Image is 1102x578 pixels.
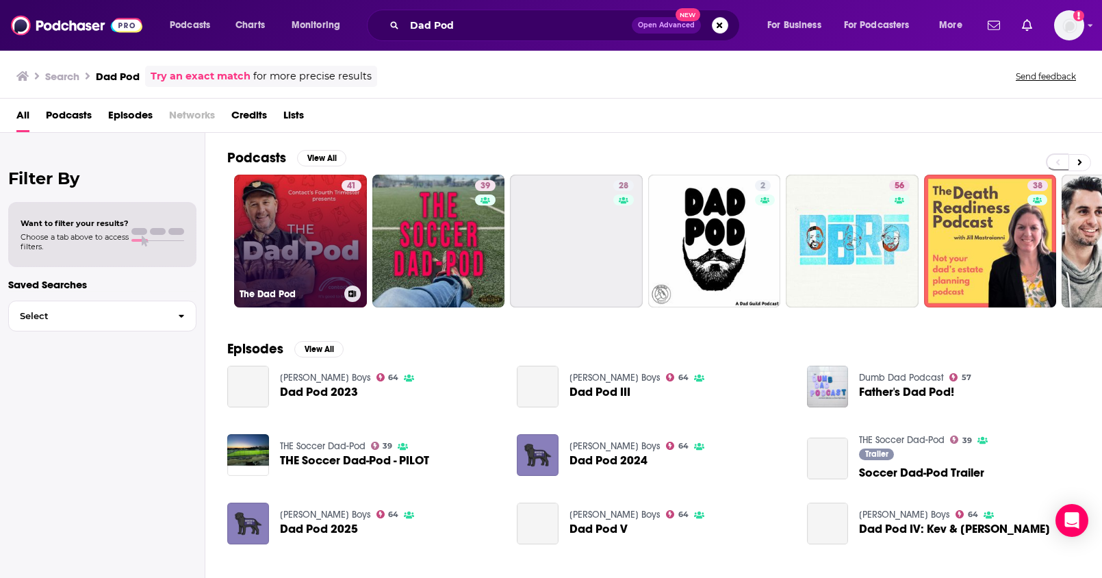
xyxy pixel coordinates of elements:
[280,440,366,452] a: THE Soccer Dad-Pod
[292,16,340,35] span: Monitoring
[962,438,972,444] span: 39
[8,168,196,188] h2: Filter By
[950,436,972,444] a: 39
[859,467,984,479] a: Soccer Dad-Pod Trailer
[169,104,215,132] span: Networks
[21,218,129,228] span: Want to filter your results?
[227,340,283,357] h2: Episodes
[11,12,142,38] img: Podchaser - Follow, Share and Rate Podcasts
[388,375,398,381] span: 64
[297,150,346,166] button: View All
[956,510,978,518] a: 64
[405,14,632,36] input: Search podcasts, credits, & more...
[678,375,689,381] span: 64
[648,175,781,307] a: 2
[510,175,643,307] a: 28
[760,179,765,193] span: 2
[1033,179,1042,193] span: 38
[21,232,129,251] span: Choose a tab above to access filters.
[108,104,153,132] a: Episodes
[170,16,210,35] span: Podcasts
[859,523,1050,535] span: Dad Pod IV: Kev & [PERSON_NAME]
[859,523,1050,535] a: Dad Pod IV: Kev & scott
[234,175,367,307] a: 41The Dad Pod
[638,22,695,29] span: Open Advanced
[1016,14,1038,37] a: Show notifications dropdown
[283,104,304,132] a: Lists
[347,179,356,193] span: 41
[380,10,753,41] div: Search podcasts, credits, & more...
[758,14,838,36] button: open menu
[1055,504,1088,537] div: Open Intercom Messenger
[240,288,339,300] h3: The Dad Pod
[227,434,269,476] img: THE Soccer Dad-Pod - PILOT
[96,70,140,83] h3: Dad Pod
[786,175,919,307] a: 56
[835,14,930,36] button: open menu
[844,16,910,35] span: For Podcasters
[619,179,628,193] span: 28
[569,372,661,384] a: Boscoe’s Boys
[569,455,648,466] a: Dad Pod 2024
[807,366,849,407] img: Father's Dad Pod!
[280,523,358,535] a: Dad Pod 2025
[342,180,361,191] a: 41
[517,434,559,476] a: Dad Pod 2024
[282,14,358,36] button: open menu
[1054,10,1084,40] button: Show profile menu
[517,366,559,407] a: Dad Pod III
[280,509,371,520] a: Boscoe’s Boys
[227,503,269,544] img: Dad Pod 2025
[227,14,273,36] a: Charts
[480,179,490,193] span: 39
[666,510,689,518] a: 64
[666,373,689,381] a: 64
[755,180,771,191] a: 2
[1054,10,1084,40] img: User Profile
[859,434,945,446] a: THE Soccer Dad-Pod
[280,455,429,466] a: THE Soccer Dad-Pod - PILOT
[569,509,661,520] a: Boscoe’s Boys
[962,375,971,381] span: 57
[1027,180,1048,191] a: 38
[475,180,496,191] a: 39
[968,512,978,518] span: 64
[8,301,196,331] button: Select
[889,180,910,191] a: 56
[859,509,950,520] a: Boscoe’s Boys
[859,386,954,398] a: Father's Dad Pod!
[676,8,700,21] span: New
[930,14,979,36] button: open menu
[227,149,286,166] h2: Podcasts
[45,70,79,83] h3: Search
[1054,10,1084,40] span: Logged in as kochristina
[16,104,29,132] span: All
[371,442,393,450] a: 39
[294,341,344,357] button: View All
[517,503,559,544] a: Dad Pod V
[383,443,392,449] span: 39
[235,16,265,35] span: Charts
[613,180,634,191] a: 28
[280,386,358,398] a: Dad Pod 2023
[376,510,399,518] a: 64
[895,179,904,193] span: 56
[227,340,344,357] a: EpisodesView All
[1073,10,1084,21] svg: Add a profile image
[9,312,167,321] span: Select
[231,104,267,132] span: Credits
[569,523,628,535] a: Dad Pod V
[46,104,92,132] span: Podcasts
